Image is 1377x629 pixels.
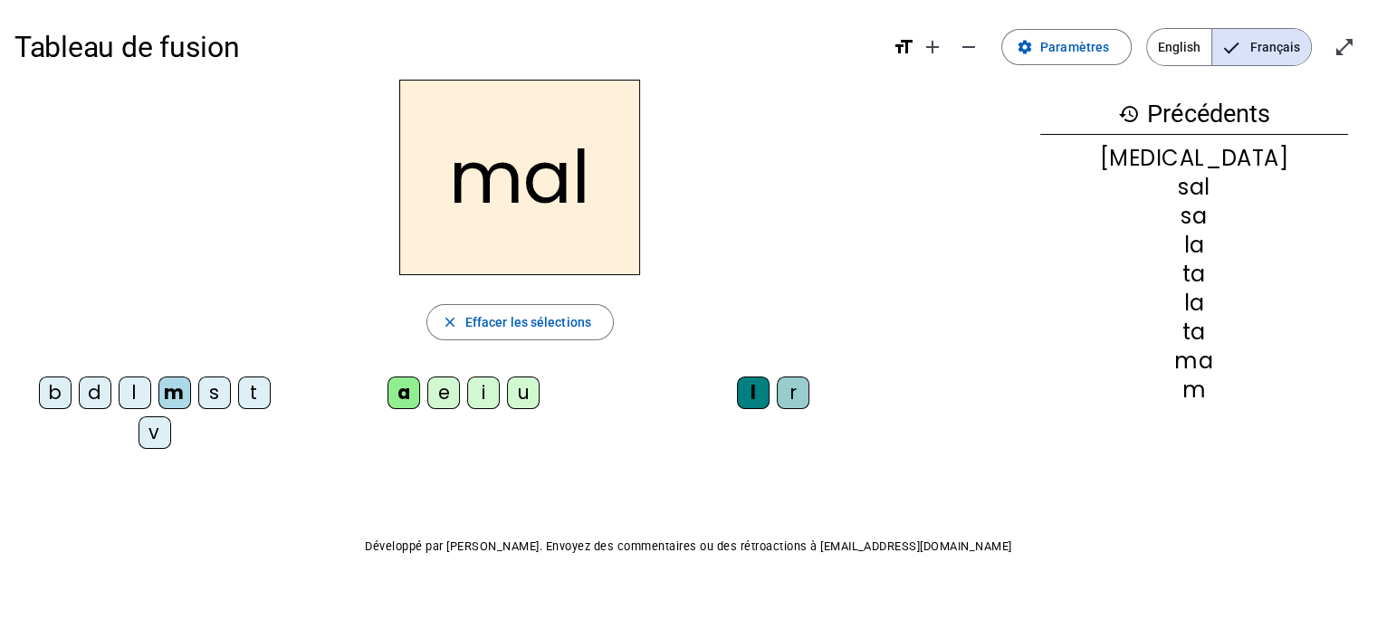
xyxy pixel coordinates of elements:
[1040,292,1348,314] div: la
[158,376,191,409] div: m
[737,376,770,409] div: l
[467,376,500,409] div: i
[1118,103,1140,125] mat-icon: history
[777,376,809,409] div: r
[1146,28,1312,66] mat-button-toggle-group: Language selection
[914,29,951,65] button: Augmenter la taille de la police
[399,80,640,275] h2: mal
[1040,321,1348,343] div: ta
[442,314,458,330] mat-icon: close
[1017,39,1033,55] mat-icon: settings
[387,376,420,409] div: a
[1001,29,1132,65] button: Paramètres
[14,536,1363,558] p: Développé par [PERSON_NAME]. Envoyez des commentaires ou des rétroactions à [EMAIL_ADDRESS][DOMAI...
[1212,29,1311,65] span: Français
[1040,263,1348,285] div: ta
[1147,29,1211,65] span: English
[1040,234,1348,256] div: la
[465,311,591,333] span: Effacer les sélections
[238,376,271,409] div: t
[893,36,914,58] mat-icon: format_size
[1334,36,1355,58] mat-icon: open_in_full
[958,36,980,58] mat-icon: remove
[1040,148,1348,169] div: [MEDICAL_DATA]
[922,36,943,58] mat-icon: add
[426,304,614,340] button: Effacer les sélections
[198,376,231,409] div: s
[1040,94,1348,135] h3: Précédents
[119,376,151,409] div: l
[14,18,878,76] h1: Tableau de fusion
[1040,36,1109,58] span: Paramètres
[427,376,460,409] div: e
[1326,29,1363,65] button: Entrer en plein écran
[951,29,987,65] button: Diminuer la taille de la police
[139,416,171,449] div: v
[1040,176,1348,198] div: sal
[79,376,111,409] div: d
[39,376,72,409] div: b
[1040,379,1348,401] div: m
[1040,205,1348,227] div: sa
[1040,350,1348,372] div: ma
[507,376,540,409] div: u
